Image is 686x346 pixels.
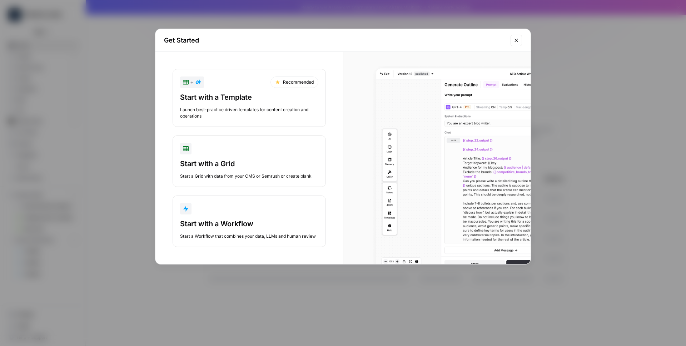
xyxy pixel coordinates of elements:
[180,159,318,169] div: Start with a Grid
[173,196,326,247] button: Start with a WorkflowStart a Workflow that combines your data, LLMs and human review
[180,219,318,229] div: Start with a Workflow
[183,78,201,86] div: +
[164,35,506,45] h2: Get Started
[180,173,318,179] div: Start a Grid with data from your CMS or Semrush or create blank
[173,135,326,187] button: Start with a GridStart a Grid with data from your CMS or Semrush or create blank
[173,69,326,127] button: +RecommendedStart with a TemplateLaunch best-practice driven templates for content creation and o...
[511,35,522,46] button: Close modal
[270,76,318,88] div: Recommended
[180,233,318,239] div: Start a Workflow that combines your data, LLMs and human review
[180,107,318,119] div: Launch best-practice driven templates for content creation and operations
[180,92,318,102] div: Start with a Template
